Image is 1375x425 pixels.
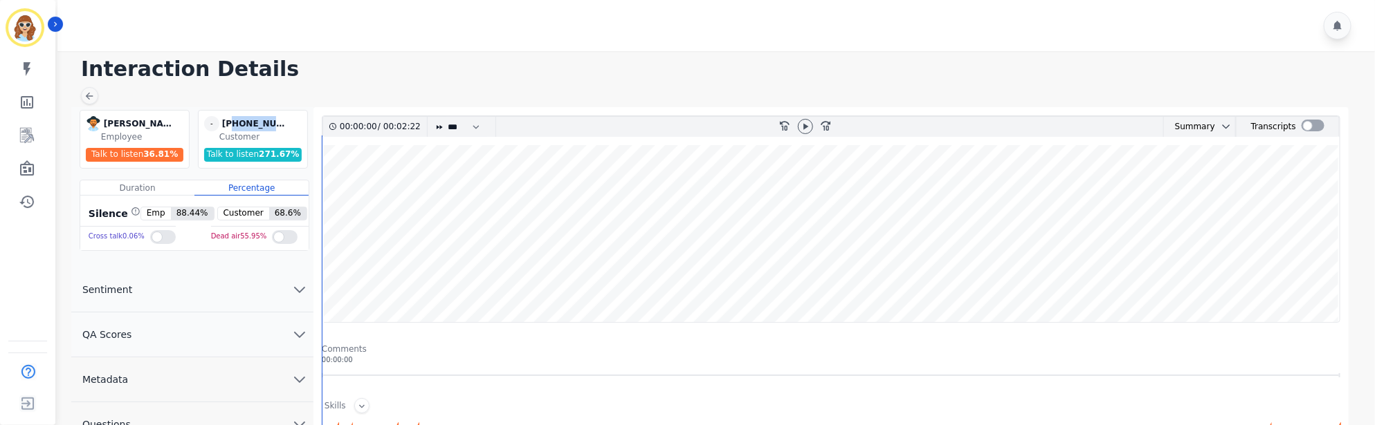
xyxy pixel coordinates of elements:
[219,131,304,142] div: Customer
[141,207,171,220] span: Emp
[104,116,173,131] div: [PERSON_NAME]
[71,283,143,296] span: Sentiment
[325,400,346,413] div: Skills
[71,312,313,357] button: QA Scores chevron down
[259,149,299,159] span: 271.67 %
[101,131,186,142] div: Employee
[340,117,424,137] div: /
[8,11,42,44] img: Bordered avatar
[291,281,308,298] svg: chevron down
[71,372,139,386] span: Metadata
[291,326,308,343] svg: chevron down
[81,57,1361,82] h1: Interaction Details
[194,180,309,196] div: Percentage
[86,207,140,220] div: Silence
[1215,121,1232,132] button: chevron down
[1221,121,1232,132] svg: chevron down
[322,355,1340,365] div: 00:00:00
[381,117,419,137] div: 00:02:22
[322,343,1340,355] div: Comments
[211,227,267,247] div: Dead air 55.95 %
[80,180,194,196] div: Duration
[1164,117,1215,137] div: Summary
[71,267,313,312] button: Sentiment chevron down
[340,117,378,137] div: 00:00:00
[218,207,269,220] span: Customer
[86,148,184,162] div: Talk to listen
[204,116,219,131] span: -
[1251,117,1296,137] div: Transcripts
[89,227,145,247] div: Cross talk 0.06 %
[222,116,291,131] div: [PHONE_NUMBER]
[143,149,178,159] span: 36.81 %
[71,357,313,402] button: Metadata chevron down
[291,371,308,388] svg: chevron down
[71,328,143,341] span: QA Scores
[171,207,214,220] span: 88.44 %
[269,207,307,220] span: 68.6 %
[204,148,302,162] div: Talk to listen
